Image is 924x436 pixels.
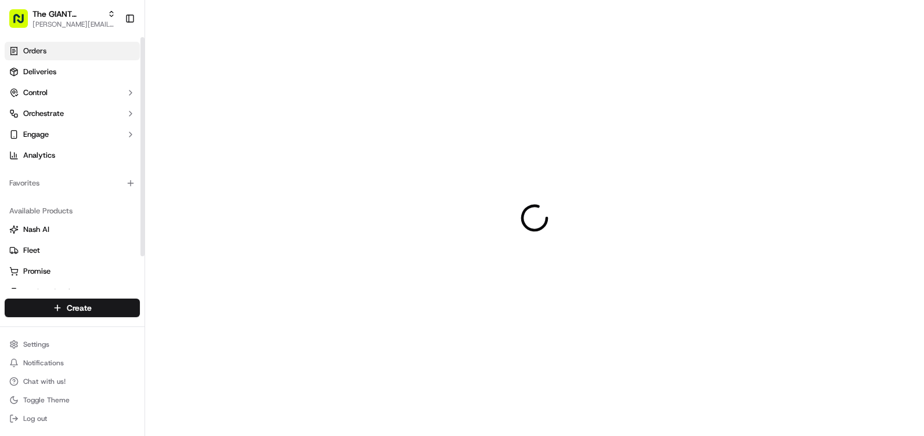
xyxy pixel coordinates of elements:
p: Welcome 👋 [12,46,211,65]
button: The GIANT Company[PERSON_NAME][EMAIL_ADDRESS][PERSON_NAME][DOMAIN_NAME] [5,5,120,32]
a: Deliveries [5,63,140,81]
span: Product Catalog [23,287,79,297]
span: Notifications [23,358,64,368]
button: Control [5,83,140,102]
span: Create [67,302,92,314]
button: Start new chat [197,114,211,128]
a: Promise [9,266,135,277]
span: Orchestrate [23,108,64,119]
a: Nash AI [9,224,135,235]
div: Start new chat [39,111,190,122]
button: Create [5,299,140,317]
span: Chat with us! [23,377,66,386]
span: Settings [23,340,49,349]
span: Pylon [115,197,140,205]
span: Nash AI [23,224,49,235]
button: Promise [5,262,140,281]
button: [PERSON_NAME][EMAIL_ADDRESS][PERSON_NAME][DOMAIN_NAME] [33,20,115,29]
div: Available Products [5,202,140,220]
button: Orchestrate [5,104,140,123]
div: Favorites [5,174,140,192]
button: Engage [5,125,140,144]
span: Promise [23,266,50,277]
button: Nash AI [5,220,140,239]
button: Settings [5,336,140,353]
span: Engage [23,129,49,140]
span: Fleet [23,245,40,256]
a: Fleet [9,245,135,256]
span: API Documentation [110,168,186,180]
a: 📗Knowledge Base [7,163,93,184]
span: Analytics [23,150,55,161]
a: Analytics [5,146,140,165]
input: Got a question? Start typing here... [30,75,209,87]
span: Toggle Theme [23,395,70,405]
a: 💻API Documentation [93,163,191,184]
span: Log out [23,414,47,423]
span: Control [23,88,48,98]
a: Powered byPylon [82,196,140,205]
button: Notifications [5,355,140,371]
div: 📗 [12,169,21,179]
span: Deliveries [23,67,56,77]
button: Chat with us! [5,373,140,390]
div: We're available if you need us! [39,122,147,132]
a: Orders [5,42,140,60]
img: 1736555255976-a54dd68f-1ca7-489b-9aae-adbdc363a1c4 [12,111,33,132]
span: Knowledge Base [23,168,89,180]
img: Nash [12,12,35,35]
button: Toggle Theme [5,392,140,408]
div: 💻 [98,169,107,179]
button: Product Catalog [5,283,140,301]
button: Fleet [5,241,140,260]
button: Log out [5,410,140,427]
a: Product Catalog [9,287,135,297]
button: The GIANT Company [33,8,103,20]
span: Orders [23,46,46,56]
